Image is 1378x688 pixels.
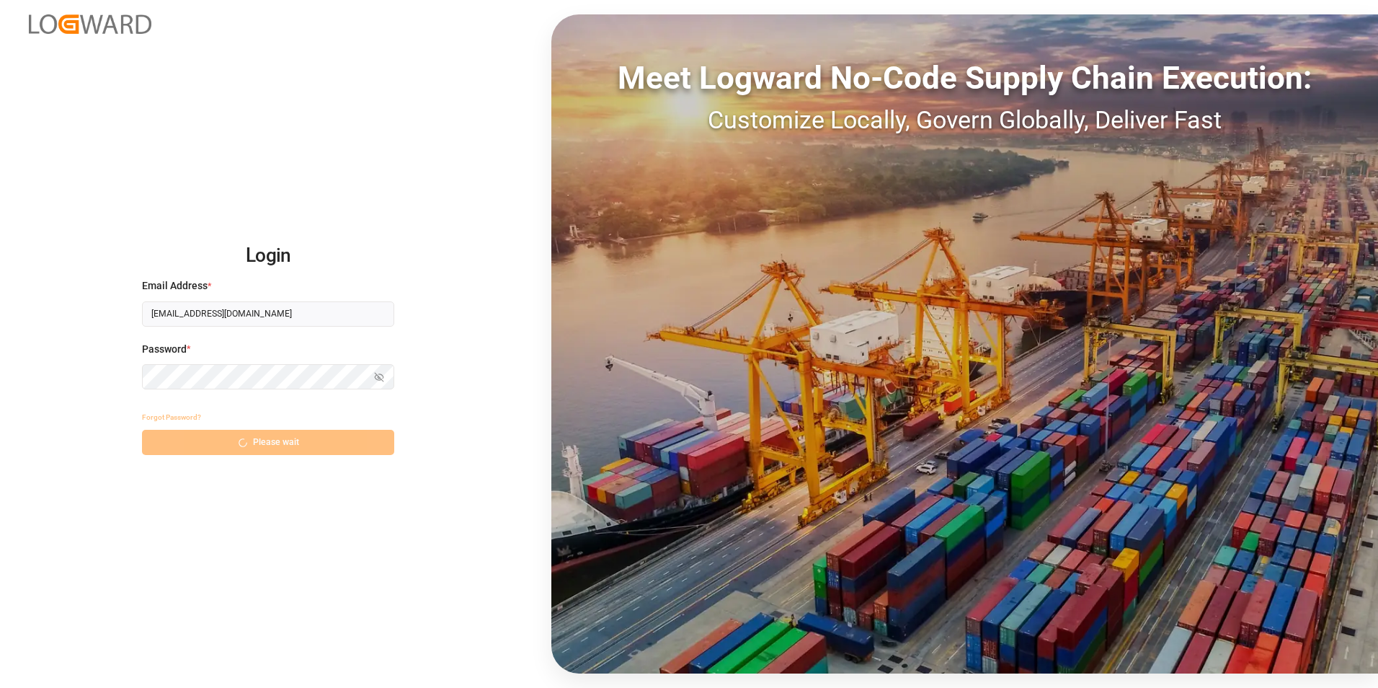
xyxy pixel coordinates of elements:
img: Logward_new_orange.png [29,14,151,34]
div: Meet Logward No-Code Supply Chain Execution: [551,54,1378,102]
h2: Login [142,233,394,279]
span: Email Address [142,278,208,294]
div: Customize Locally, Govern Globally, Deliver Fast [551,102,1378,138]
input: Enter your email [142,301,394,327]
span: Password [142,342,187,357]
